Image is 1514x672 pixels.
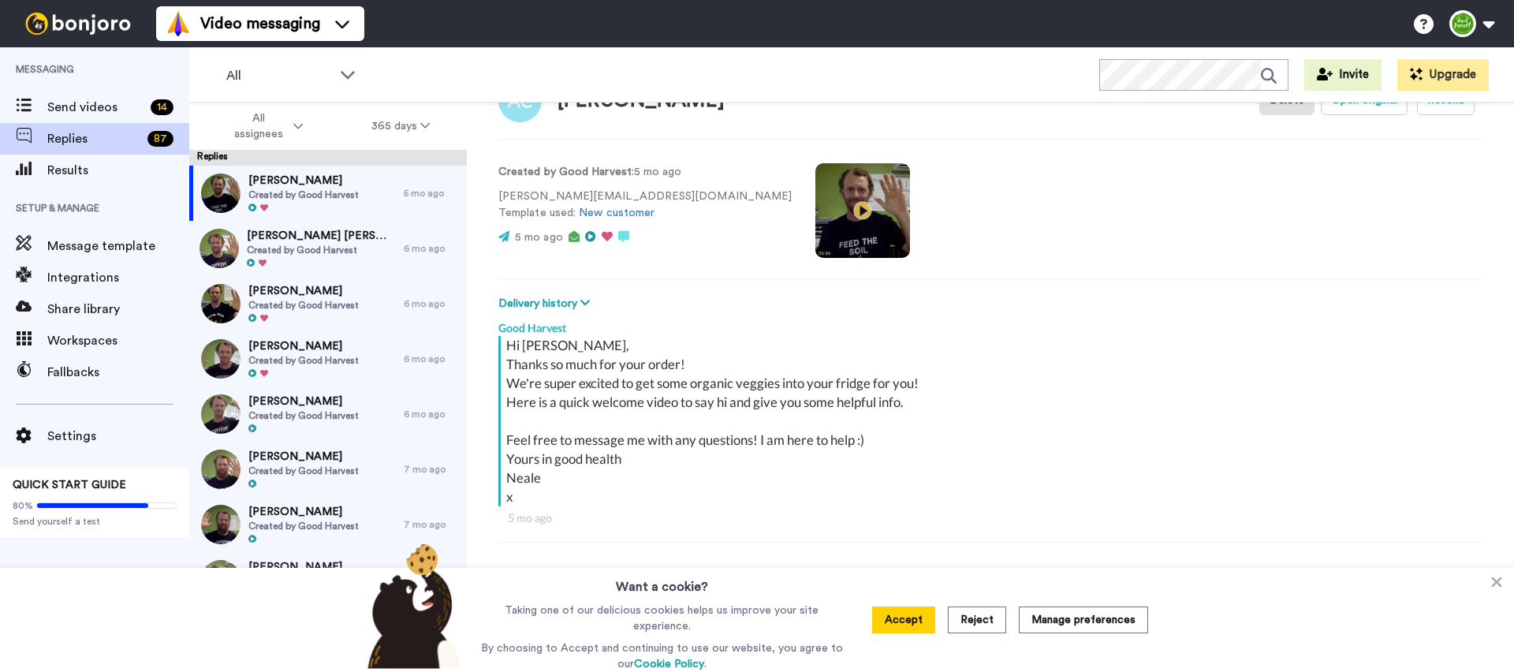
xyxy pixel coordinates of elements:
[1397,59,1489,91] button: Upgrade
[498,295,595,312] button: Delivery history
[189,331,467,386] a: [PERSON_NAME]Created by Good Harvest6 mo ago
[1304,59,1382,91] button: Invite
[147,131,173,147] div: 87
[506,336,1479,506] div: Hi [PERSON_NAME], Thanks so much for your order! We're super excited to get some organic veggies ...
[498,312,1482,336] div: Good Harvest
[248,283,359,299] span: [PERSON_NAME]
[19,13,137,35] img: bj-logo-header-white.svg
[477,603,847,634] p: Taking one of our delicious cookies helps us improve your site experience.
[189,386,467,442] a: [PERSON_NAME]Created by Good Harvest6 mo ago
[248,189,359,201] span: Created by Good Harvest
[948,607,1006,633] button: Reject
[200,13,320,35] span: Video messaging
[498,164,792,181] p: : 5 mo ago
[47,268,189,287] span: Integrations
[248,520,359,532] span: Created by Good Harvest
[189,442,467,497] a: [PERSON_NAME]Created by Good Harvest7 mo ago
[248,504,359,520] span: [PERSON_NAME]
[498,166,632,177] strong: Created by Good Harvest
[47,98,144,117] span: Send videos
[201,284,241,323] img: ab02699e-9ba9-4135-a861-91f01aee9ae1-thumb.jpg
[248,559,359,575] span: [PERSON_NAME]
[404,242,459,255] div: 6 mo ago
[201,505,241,544] img: 9f24db3b-c61f-4e04-9202-dcd335632ba1-thumb.jpg
[353,543,470,669] img: bear-with-cookie.png
[247,228,396,244] span: [PERSON_NAME] [PERSON_NAME] See
[872,607,935,633] button: Accept
[498,189,792,222] p: [PERSON_NAME][EMAIL_ADDRESS][DOMAIN_NAME] Template used:
[13,480,126,491] span: QUICK START GUIDE
[47,363,189,382] span: Fallbacks
[189,221,467,276] a: [PERSON_NAME] [PERSON_NAME] SeeCreated by Good Harvest6 mo ago
[47,331,189,350] span: Workspaces
[515,232,563,243] span: 5 mo ago
[47,427,189,446] span: Settings
[477,640,847,672] p: By choosing to Accept and continuing to use our website, you agree to our .
[404,408,459,420] div: 6 mo ago
[404,297,459,310] div: 6 mo ago
[248,449,359,465] span: [PERSON_NAME]
[248,409,359,422] span: Created by Good Harvest
[616,568,708,596] h3: Want a cookie?
[189,166,467,221] a: [PERSON_NAME]Created by Good Harvest5 mo ago
[248,338,359,354] span: [PERSON_NAME]
[189,497,467,552] a: [PERSON_NAME]Created by Good Harvest7 mo ago
[13,515,177,528] span: Send yourself a test
[47,129,141,148] span: Replies
[47,237,189,256] span: Message template
[226,66,332,85] span: All
[226,110,290,142] span: All assignees
[189,150,467,166] div: Replies
[47,300,189,319] span: Share library
[508,510,1473,526] div: 5 mo ago
[47,161,189,180] span: Results
[201,394,241,434] img: ee152a26-7430-4bc8-8434-9fa5e47cfd15-thumb.jpg
[337,112,464,140] button: 365 days
[201,450,241,489] img: 577cf0d8-282f-445d-8812-9c6a6e321710-thumb.jpg
[248,173,359,189] span: [PERSON_NAME]
[248,354,359,367] span: Created by Good Harvest
[579,207,654,218] a: New customer
[192,104,337,148] button: All assignees
[1019,607,1148,633] button: Manage preferences
[248,394,359,409] span: [PERSON_NAME]
[13,499,33,512] span: 80%
[404,353,459,365] div: 6 mo ago
[404,463,459,476] div: 7 mo ago
[166,11,191,36] img: vm-color.svg
[404,187,459,200] div: 5 mo ago
[248,299,359,312] span: Created by Good Harvest
[248,465,359,477] span: Created by Good Harvest
[404,518,459,531] div: 7 mo ago
[634,659,704,670] a: Cookie Policy
[189,552,467,607] a: [PERSON_NAME]Created by Good Harvest8 mo ago
[151,99,173,115] div: 14
[247,244,396,256] span: Created by Good Harvest
[189,276,467,331] a: [PERSON_NAME]Created by Good Harvest6 mo ago
[200,229,239,268] img: 6bf44b3a-4181-43b3-aa7e-8925703d5544-thumb.jpg
[201,174,241,213] img: a0d8e332-17aa-4c92-8d80-9931d4b7069a-thumb.jpg
[201,560,241,599] img: 7dd0dac1-5efe-42c7-bc6d-0560d20a8da9-thumb.jpg
[201,339,241,379] img: 164db67d-b278-4463-8e47-f5efe3e5822c-thumb.jpg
